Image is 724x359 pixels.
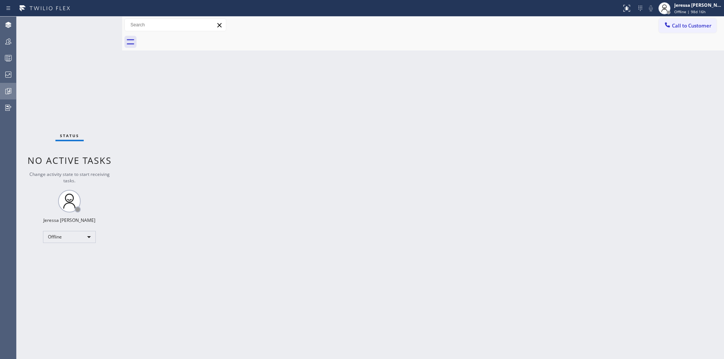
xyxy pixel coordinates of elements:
div: Offline [43,231,96,243]
span: No active tasks [28,154,112,167]
span: Call to Customer [672,22,712,29]
div: Jeressa [PERSON_NAME] [43,217,95,223]
input: Search [125,19,226,31]
button: Mute [646,3,656,14]
div: Jeressa [PERSON_NAME] [674,2,722,8]
span: Offline | 98d 16h [674,9,706,14]
button: Call to Customer [659,18,716,33]
span: Status [60,133,79,138]
span: Change activity state to start receiving tasks. [29,171,110,184]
